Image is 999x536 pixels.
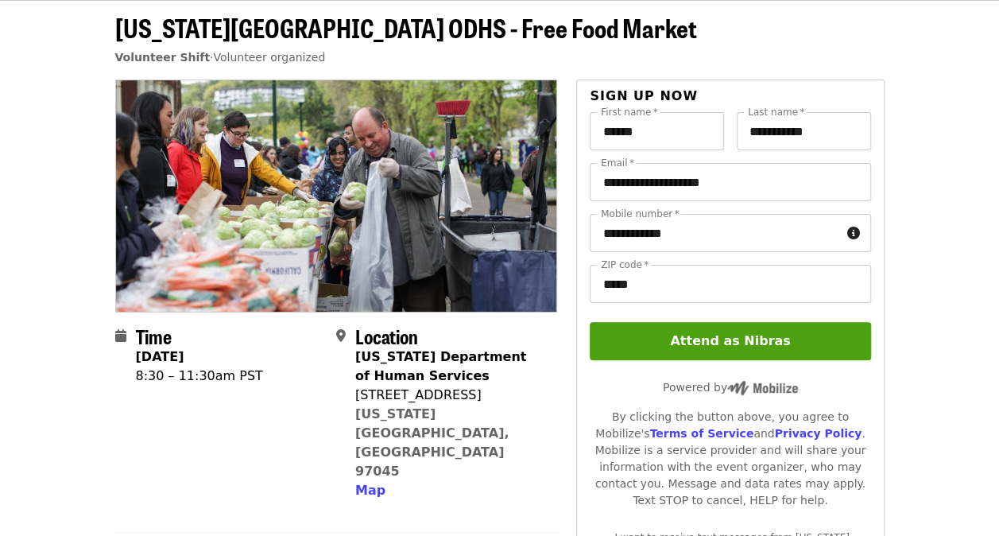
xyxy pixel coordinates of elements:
[590,214,840,252] input: Mobile number
[727,381,798,395] img: Powered by Mobilize
[115,51,211,64] a: Volunteer Shift
[115,328,126,344] i: calendar icon
[847,226,860,241] i: circle-info icon
[115,51,326,64] span: ·
[355,481,385,500] button: Map
[590,112,724,150] input: First name
[355,386,544,405] div: [STREET_ADDRESS]
[601,209,679,219] label: Mobile number
[748,107,804,117] label: Last name
[213,51,325,64] span: Volunteer organized
[355,483,385,498] span: Map
[737,112,871,150] input: Last name
[601,260,649,270] label: ZIP code
[590,163,870,201] input: Email
[590,409,870,509] div: By clicking the button above, you agree to Mobilize's and . Mobilize is a service provider and wi...
[355,322,418,350] span: Location
[355,406,509,479] a: [US_STATE][GEOGRAPHIC_DATA], [GEOGRAPHIC_DATA] 97045
[663,381,798,394] span: Powered by
[115,9,697,46] span: [US_STATE][GEOGRAPHIC_DATA] ODHS - Free Food Market
[590,265,870,303] input: ZIP code
[136,322,172,350] span: Time
[590,322,870,360] button: Attend as Nibras
[355,349,526,383] strong: [US_STATE] Department of Human Services
[601,107,658,117] label: First name
[116,80,557,311] img: Oregon City ODHS - Free Food Market organized by Oregon Food Bank
[136,367,263,386] div: 8:30 – 11:30am PST
[590,88,698,103] span: Sign up now
[601,158,634,168] label: Email
[336,328,346,344] i: map-marker-alt icon
[774,427,862,440] a: Privacy Policy
[136,349,184,364] strong: [DATE]
[649,427,753,440] a: Terms of Service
